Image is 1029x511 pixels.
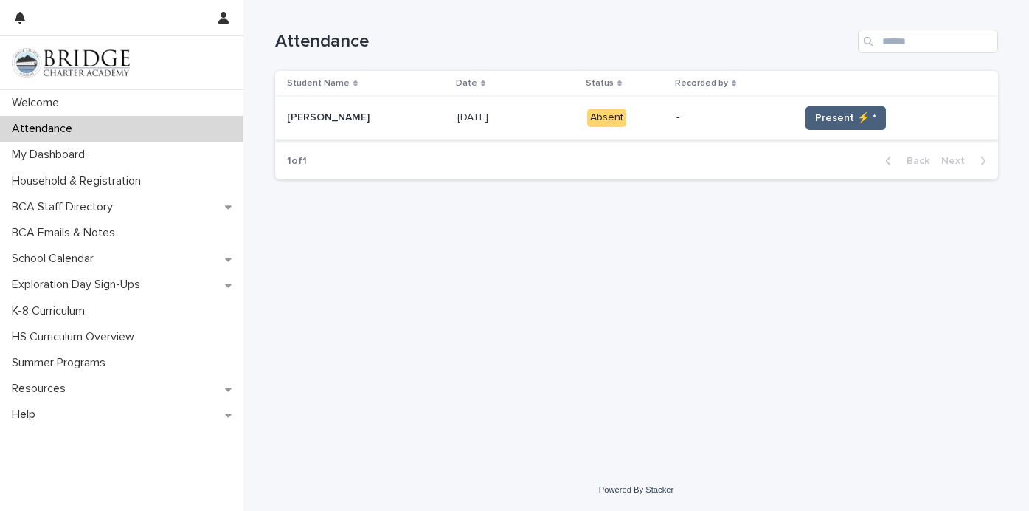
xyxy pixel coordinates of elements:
[675,75,728,92] p: Recorded by
[275,31,852,52] h1: Attendance
[858,30,998,53] input: Search
[815,111,876,126] span: Present ⚡ *
[6,408,47,422] p: Help
[287,109,373,124] p: [PERSON_NAME]
[6,148,97,162] p: My Dashboard
[6,356,117,370] p: Summer Programs
[6,122,84,136] p: Attendance
[457,109,491,124] p: [DATE]
[275,97,998,140] tr: [PERSON_NAME][PERSON_NAME] [DATE][DATE] Absent-Present ⚡ *
[275,143,319,179] p: 1 of 1
[941,156,974,166] span: Next
[6,330,146,344] p: HS Curriculum Overview
[6,278,152,292] p: Exploration Day Sign-Ups
[6,96,71,110] p: Welcome
[6,200,125,214] p: BCA Staff Directory
[873,154,935,168] button: Back
[6,226,127,240] p: BCA Emails & Notes
[805,106,886,130] button: Present ⚡ *
[599,485,673,494] a: Powered By Stacker
[6,304,97,318] p: K-8 Curriculum
[898,156,929,166] span: Back
[6,382,77,396] p: Resources
[586,75,614,92] p: Status
[12,48,130,78] img: V1C1m3IdTEidaUdm9Hs0
[6,174,153,188] p: Household & Registration
[587,109,626,127] div: Absent
[456,75,477,92] p: Date
[287,75,350,92] p: Student Name
[6,252,105,266] p: School Calendar
[935,154,998,168] button: Next
[676,112,789,124] p: -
